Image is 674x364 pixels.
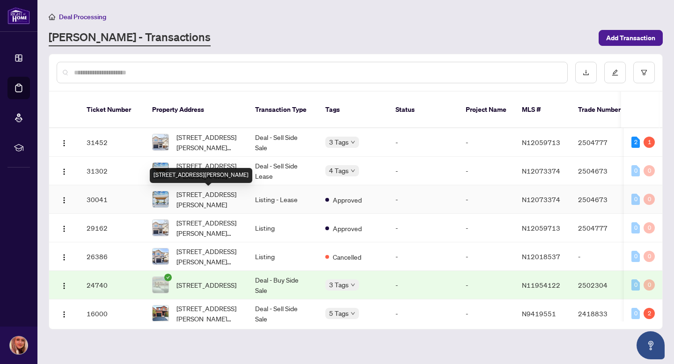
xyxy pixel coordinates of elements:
span: Approved [333,195,362,205]
th: MLS # [514,92,571,128]
img: Logo [60,311,68,318]
td: 30041 [79,185,145,214]
button: edit [604,62,626,83]
span: N11954122 [522,281,560,289]
td: - [388,242,458,271]
span: 4 Tags [329,165,349,176]
td: - [458,214,514,242]
td: Deal - Sell Side Lease [248,157,318,185]
th: Trade Number [571,92,636,128]
td: Listing - Lease [248,185,318,214]
span: edit [612,69,618,76]
th: Ticket Number [79,92,145,128]
button: Logo [57,277,72,292]
td: - [388,299,458,328]
div: 0 [631,165,640,176]
img: Logo [60,282,68,290]
td: Deal - Buy Side Sale [248,271,318,299]
td: - [458,128,514,157]
span: [STREET_ADDRESS][PERSON_NAME][PERSON_NAME] [176,246,240,267]
div: 0 [644,165,655,176]
img: thumbnail-img [153,248,168,264]
td: 26386 [79,242,145,271]
span: 3 Tags [329,279,349,290]
img: Logo [60,168,68,175]
span: down [351,168,355,173]
img: Profile Icon [10,336,28,354]
span: [STREET_ADDRESS] [176,280,236,290]
span: N12059713 [522,138,560,146]
span: [STREET_ADDRESS][PERSON_NAME][PERSON_NAME] [176,132,240,153]
span: N12073374 [522,167,560,175]
th: Tags [318,92,388,128]
span: [STREET_ADDRESS][PERSON_NAME] [176,160,240,181]
button: filter [633,62,655,83]
th: Property Address [145,92,248,128]
span: [STREET_ADDRESS][PERSON_NAME] [176,189,240,210]
div: 0 [644,279,655,291]
span: [STREET_ADDRESS][PERSON_NAME][PERSON_NAME] [176,218,240,238]
span: Deal Processing [59,13,106,21]
span: down [351,311,355,316]
td: - [388,214,458,242]
td: Listing [248,242,318,271]
div: 0 [631,251,640,262]
td: 2504777 [571,128,636,157]
td: - [458,299,514,328]
td: - [388,157,458,185]
td: - [458,242,514,271]
span: Approved [333,223,362,233]
div: 0 [631,222,640,233]
td: Deal - Sell Side Sale [248,128,318,157]
img: Logo [60,139,68,147]
td: 2502304 [571,271,636,299]
button: Logo [57,135,72,150]
img: thumbnail-img [153,191,168,207]
td: 2504673 [571,185,636,214]
button: Logo [57,306,72,321]
span: N12059713 [522,224,560,232]
span: Cancelled [333,252,361,262]
td: 31302 [79,157,145,185]
span: N12073374 [522,195,560,204]
div: 0 [644,194,655,205]
td: 16000 [79,299,145,328]
img: Logo [60,254,68,261]
th: Status [388,92,458,128]
button: Logo [57,163,72,178]
img: Logo [60,225,68,233]
div: 0 [644,222,655,233]
img: logo [7,7,30,24]
th: Project Name [458,92,514,128]
td: 2504777 [571,214,636,242]
th: Transaction Type [248,92,318,128]
img: thumbnail-img [153,306,168,321]
div: 2 [644,308,655,319]
td: - [388,128,458,157]
span: home [49,14,55,20]
span: download [583,69,589,76]
img: thumbnail-img [153,277,168,293]
button: Logo [57,220,72,235]
div: 0 [631,194,640,205]
span: check-circle [164,274,172,281]
button: download [575,62,597,83]
span: Add Transaction [606,30,655,45]
img: thumbnail-img [153,163,168,179]
td: - [458,185,514,214]
span: 3 Tags [329,137,349,147]
img: thumbnail-img [153,220,168,236]
td: 2504673 [571,157,636,185]
td: - [388,185,458,214]
span: down [351,140,355,145]
div: 0 [631,308,640,319]
span: filter [641,69,647,76]
div: 2 [631,137,640,148]
button: Open asap [637,331,665,359]
td: - [388,271,458,299]
div: 1 [644,137,655,148]
button: Add Transaction [599,30,663,46]
img: thumbnail-img [153,134,168,150]
div: 0 [631,279,640,291]
span: [STREET_ADDRESS][PERSON_NAME][PERSON_NAME] [176,303,240,324]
